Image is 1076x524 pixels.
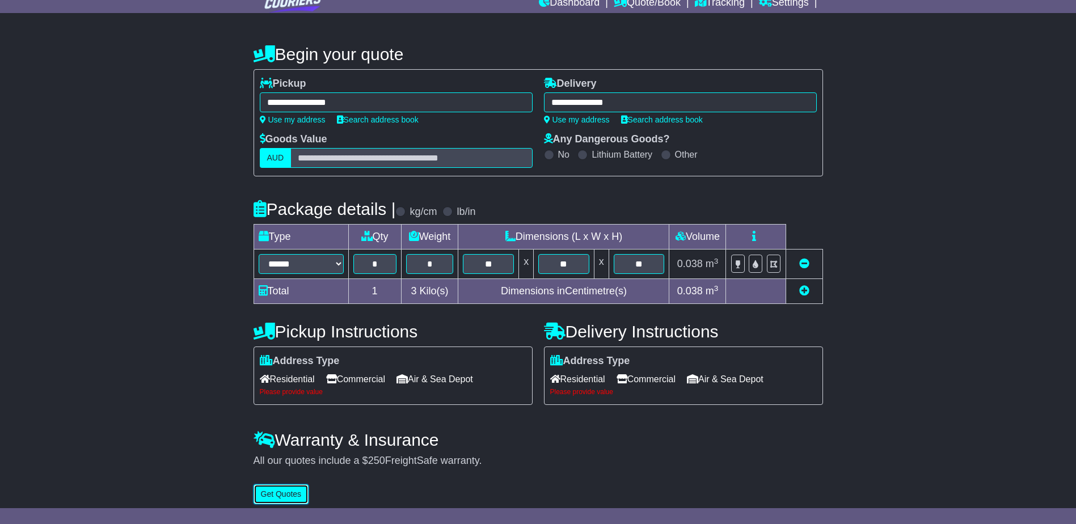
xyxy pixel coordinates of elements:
[617,370,676,388] span: Commercial
[410,206,437,218] label: kg/cm
[687,370,763,388] span: Air & Sea Depot
[260,115,326,124] a: Use my address
[254,322,533,341] h4: Pickup Instructions
[260,355,340,367] label: Address Type
[592,149,652,160] label: Lithium Battery
[348,225,401,250] td: Qty
[594,250,609,279] td: x
[550,370,605,388] span: Residential
[519,250,534,279] td: x
[714,257,719,265] sup: 3
[254,455,823,467] div: All our quotes include a $ FreightSafe warranty.
[677,258,703,269] span: 0.038
[544,78,597,90] label: Delivery
[337,115,419,124] a: Search address book
[260,133,327,146] label: Goods Value
[260,148,292,168] label: AUD
[260,370,315,388] span: Residential
[254,430,823,449] h4: Warranty & Insurance
[458,279,669,304] td: Dimensions in Centimetre(s)
[411,285,416,297] span: 3
[260,388,526,396] div: Please provide value
[401,279,458,304] td: Kilo(s)
[675,149,698,160] label: Other
[544,322,823,341] h4: Delivery Instructions
[326,370,385,388] span: Commercial
[254,225,348,250] td: Type
[254,484,309,504] button: Get Quotes
[706,258,719,269] span: m
[254,45,823,64] h4: Begin your quote
[799,285,809,297] a: Add new item
[677,285,703,297] span: 0.038
[799,258,809,269] a: Remove this item
[348,279,401,304] td: 1
[550,388,817,396] div: Please provide value
[368,455,385,466] span: 250
[401,225,458,250] td: Weight
[260,78,306,90] label: Pickup
[458,225,669,250] td: Dimensions (L x W x H)
[396,370,473,388] span: Air & Sea Depot
[706,285,719,297] span: m
[550,355,630,367] label: Address Type
[714,284,719,293] sup: 3
[669,225,726,250] td: Volume
[544,133,670,146] label: Any Dangerous Goods?
[254,200,396,218] h4: Package details |
[254,279,348,304] td: Total
[558,149,569,160] label: No
[621,115,703,124] a: Search address book
[457,206,475,218] label: lb/in
[544,115,610,124] a: Use my address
